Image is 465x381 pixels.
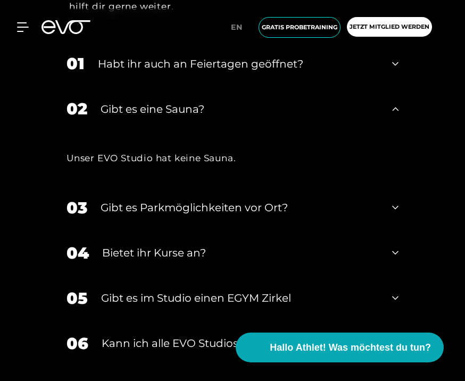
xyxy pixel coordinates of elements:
div: 02 [67,97,87,121]
span: Jetzt Mitglied werden [350,22,429,31]
div: Bietet ihr Kurse an? [102,245,379,261]
div: Gibt es im Studio einen EGYM Zirkel [101,290,379,306]
div: Kann ich alle EVO Studios nutzen? [102,335,379,351]
span: en [231,22,243,32]
a: en [231,21,249,34]
span: Gratis Probetraining [262,23,337,32]
div: 05 [67,286,88,310]
div: Gibt es eine Sauna? [101,101,379,117]
div: 04 [67,241,89,265]
div: Habt ihr auch an Feiertagen geöffnet? [98,56,379,72]
div: Gibt es Parkmöglichkeiten vor Ort? [101,200,379,216]
span: Hallo Athlet! Was möchtest du tun? [270,341,431,355]
a: Jetzt Mitglied werden [344,17,435,38]
div: 03 [67,196,87,220]
button: Hallo Athlet! Was möchtest du tun? [236,333,444,362]
a: Gratis Probetraining [255,17,344,38]
div: Unser EVO Studio hat keine Sauna. [67,150,398,167]
div: 06 [67,332,88,355]
div: 01 [67,52,85,76]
